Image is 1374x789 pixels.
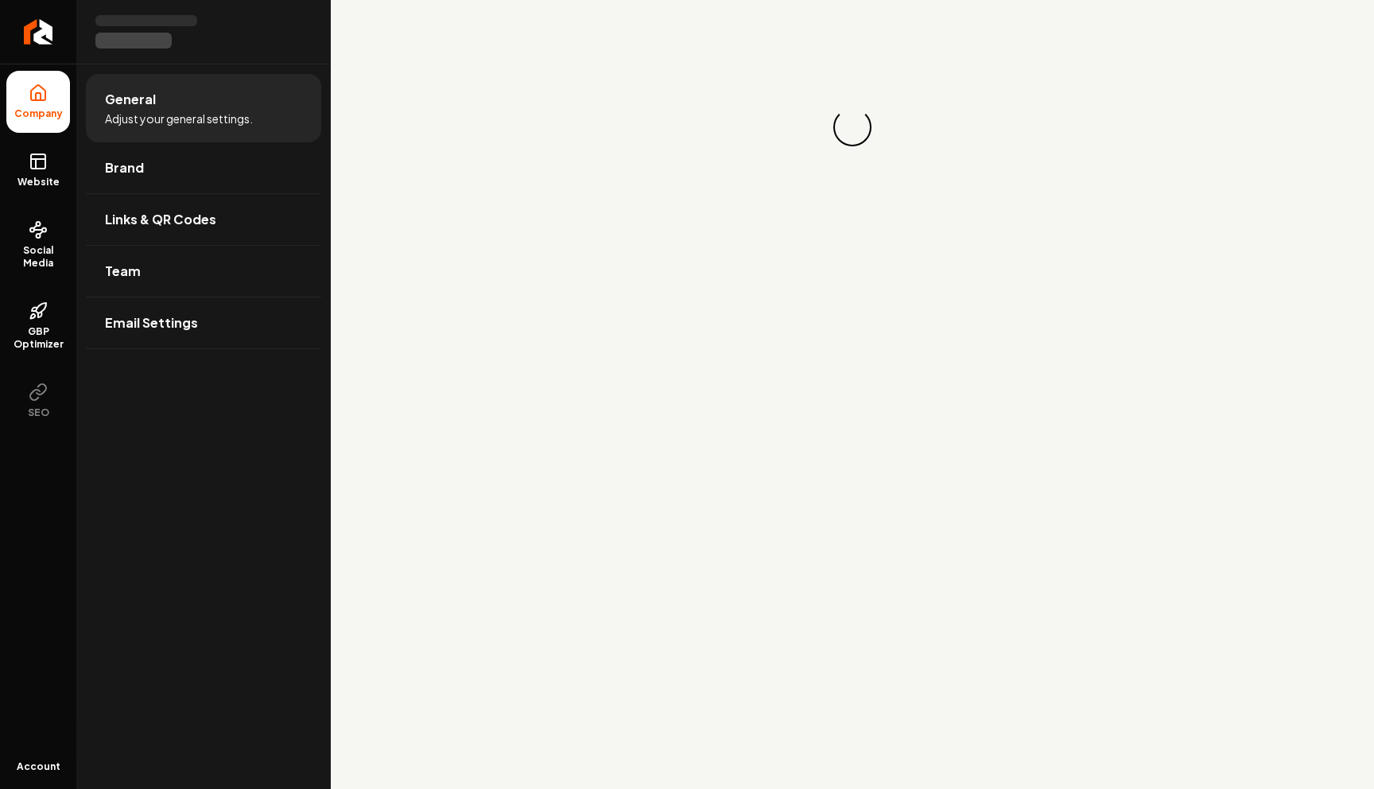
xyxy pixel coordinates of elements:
img: Rebolt Logo [24,19,53,45]
span: General [105,90,156,109]
span: Links & QR Codes [105,210,216,229]
a: Email Settings [86,297,321,348]
a: Brand [86,142,321,193]
span: Company [8,107,69,120]
span: Email Settings [105,313,198,332]
span: Team [105,262,141,281]
div: Loading [825,100,879,154]
a: Social Media [6,208,70,282]
a: GBP Optimizer [6,289,70,363]
a: Website [6,139,70,201]
span: Website [11,176,66,189]
span: Social Media [6,244,70,270]
span: Adjust your general settings. [105,111,253,126]
button: SEO [6,370,70,432]
span: GBP Optimizer [6,325,70,351]
span: Brand [105,158,144,177]
span: SEO [21,406,56,419]
a: Team [86,246,321,297]
span: Account [17,760,60,773]
a: Links & QR Codes [86,194,321,245]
